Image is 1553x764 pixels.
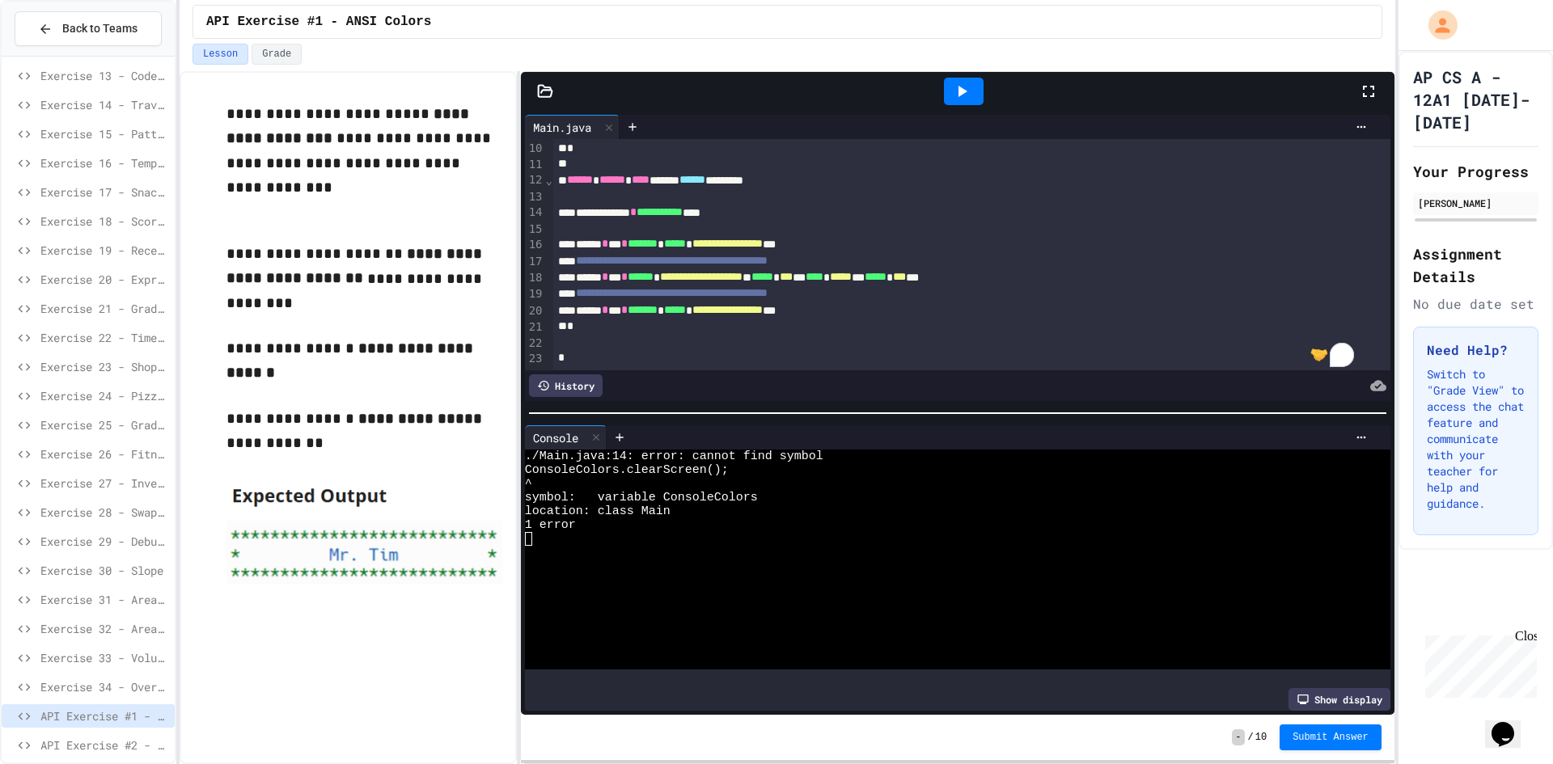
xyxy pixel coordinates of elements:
span: API Exercise #1 - ANSI Colors [206,12,431,32]
div: 23 [525,351,545,367]
span: Exercise 28 - Swap Algorithm [40,504,168,521]
div: 14 [525,205,545,221]
span: Exercise 26 - Fitness Tracker Debugger [40,445,168,462]
div: Console [525,425,607,450]
div: Main.java [525,119,599,136]
button: Grade [252,44,302,65]
span: ConsoleColors.clearScreen(); [525,463,729,477]
span: API Exercise #2 - ASCII Art [40,737,168,753]
div: 13 [525,189,545,205]
span: - [1232,729,1244,745]
span: Exercise 19 - Receipt Formatter [40,242,168,259]
span: Exercise 32 - Area of [GEOGRAPHIC_DATA] [40,620,168,637]
h1: AP CS A - 12A1 [DATE]-[DATE] [1413,65,1538,133]
span: Exercise 18 - Score Board Fixer [40,213,168,230]
span: Exercise 25 - Grade Point Average [40,416,168,433]
span: Exercise 29 - Debugging Techniques [40,533,168,550]
span: ./Main.java:14: error: cannot find symbol [525,450,823,463]
div: Show display [1289,688,1390,711]
span: location: class Main [525,504,671,518]
p: Switch to "Grade View" to access the chat feature and communicate with your teacher for help and ... [1427,366,1525,512]
span: Exercise 30 - Slope [40,562,168,579]
span: Exercise 20 - Expression Evaluator Fix [40,271,168,288]
div: History [529,374,603,397]
span: Exercise 24 - Pizza Delivery Calculator [40,387,168,404]
span: Submit Answer [1293,731,1369,744]
span: API Exercise #1 - ANSI Colors [40,707,168,724]
div: 16 [525,237,545,253]
span: Exercise 33 - Volume of Pentagon Prism [40,649,168,666]
div: 17 [525,254,545,270]
span: 1 error [525,518,576,532]
h3: Need Help? [1427,340,1525,360]
span: Exercise 31 - Area of Sphere [40,591,168,608]
div: Main.java [525,115,620,139]
button: Submit Answer [1280,724,1382,750]
iframe: chat widget [1485,699,1537,748]
div: 22 [525,336,545,352]
span: Exercise 17 - Snack Budget Tracker [40,184,168,200]
button: Back to Teams [15,11,162,46]
iframe: chat widget [1419,629,1537,698]
div: 18 [525,270,545,286]
div: [PERSON_NAME] [1418,196,1534,210]
span: Back to Teams [62,20,138,37]
span: Fold line [545,174,553,187]
div: My Account [1411,6,1462,44]
span: Exercise 13 - Code Assembly Challenge [40,67,168,84]
span: Exercise 23 - Shopping Receipt Builder [40,358,168,375]
h2: Assignment Details [1413,243,1538,288]
div: 10 [525,141,545,157]
div: 11 [525,157,545,173]
div: 21 [525,319,545,336]
span: Exercise 34 - Overload Calculate Average [40,678,168,695]
button: Lesson [193,44,248,65]
span: 10 [1255,731,1267,744]
span: Exercise 16 - Temperature Display Fix [40,154,168,171]
span: Exercise 21 - Grade Calculator Pro [40,300,168,317]
h2: Your Progress [1413,160,1538,183]
div: 20 [525,303,545,319]
div: 15 [525,222,545,238]
div: 19 [525,286,545,302]
span: Exercise 15 - Pattern Detective [40,125,168,142]
span: Exercise 27 - Investment Portfolio Tracker [40,475,168,492]
span: ^ [525,477,532,491]
span: Exercise 22 - Time Card Calculator [40,329,168,346]
span: Exercise 14 - Travel Route Debugger [40,96,168,113]
div: Console [525,429,586,446]
span: / [1248,731,1254,744]
div: Chat with us now!Close [6,6,112,103]
div: 12 [525,172,545,188]
div: No due date set [1413,294,1538,314]
span: symbol: variable ConsoleColors [525,491,758,504]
